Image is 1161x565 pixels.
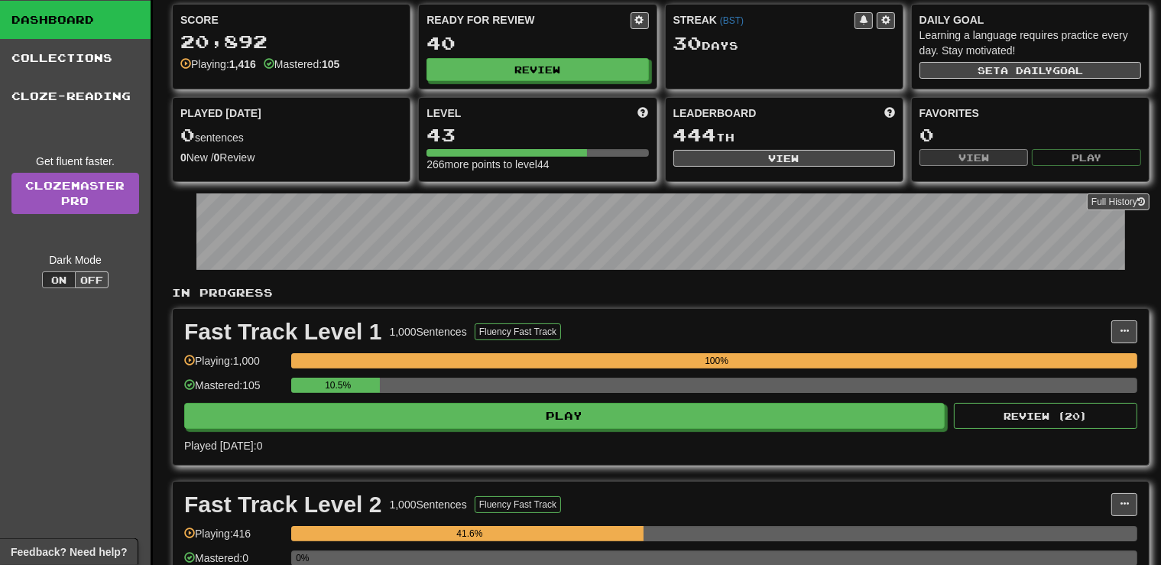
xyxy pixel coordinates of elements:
button: Fluency Fast Track [475,323,561,340]
div: Learning a language requires practice every day. Stay motivated! [919,28,1141,58]
div: Dark Mode [11,252,139,268]
div: Daily Goal [919,12,1141,28]
span: Leaderboard [673,106,757,121]
div: th [673,125,895,145]
div: Mastered: [264,57,340,72]
strong: 105 [322,58,339,70]
div: 20,892 [180,32,402,51]
button: Full History [1087,193,1150,210]
button: Review (20) [954,403,1137,429]
strong: 0 [214,151,220,164]
div: Playing: 416 [184,526,284,551]
span: This week in points, UTC [884,106,895,121]
strong: 1,416 [229,58,256,70]
strong: 0 [180,151,186,164]
div: 41.6% [296,526,643,541]
div: Favorites [919,106,1141,121]
span: Level [426,106,461,121]
div: Mastered: 105 [184,378,284,403]
div: Day s [673,34,895,54]
span: Score more points to level up [638,106,649,121]
span: 0 [180,124,195,145]
span: a daily [1000,65,1052,76]
div: 266 more points to level 44 [426,157,648,172]
div: 10.5% [296,378,380,393]
div: 40 [426,34,648,53]
span: Open feedback widget [11,544,127,560]
button: View [919,149,1029,166]
button: View [673,150,895,167]
button: Play [184,403,945,429]
button: Review [426,58,648,81]
div: Streak [673,12,855,28]
div: 1,000 Sentences [390,497,467,512]
div: 1,000 Sentences [390,324,467,339]
div: Playing: [180,57,256,72]
a: (BST) [720,15,744,26]
span: 444 [673,124,717,145]
span: Played [DATE]: 0 [184,440,262,452]
div: 43 [426,125,648,144]
button: On [42,271,76,288]
button: Play [1032,149,1141,166]
span: Played [DATE] [180,106,261,121]
div: New / Review [180,150,402,165]
div: sentences [180,125,402,145]
div: Score [180,12,402,28]
div: Fast Track Level 2 [184,493,382,516]
a: ClozemasterPro [11,173,139,214]
button: Seta dailygoal [919,62,1141,79]
div: 0 [919,125,1141,144]
p: In Progress [172,285,1150,300]
div: Playing: 1,000 [184,353,284,378]
span: 30 [673,32,702,54]
div: 100% [296,353,1137,369]
div: Ready for Review [426,12,630,28]
button: Fluency Fast Track [475,496,561,513]
div: Fast Track Level 1 [184,320,382,343]
div: Get fluent faster. [11,154,139,169]
button: Off [75,271,109,288]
